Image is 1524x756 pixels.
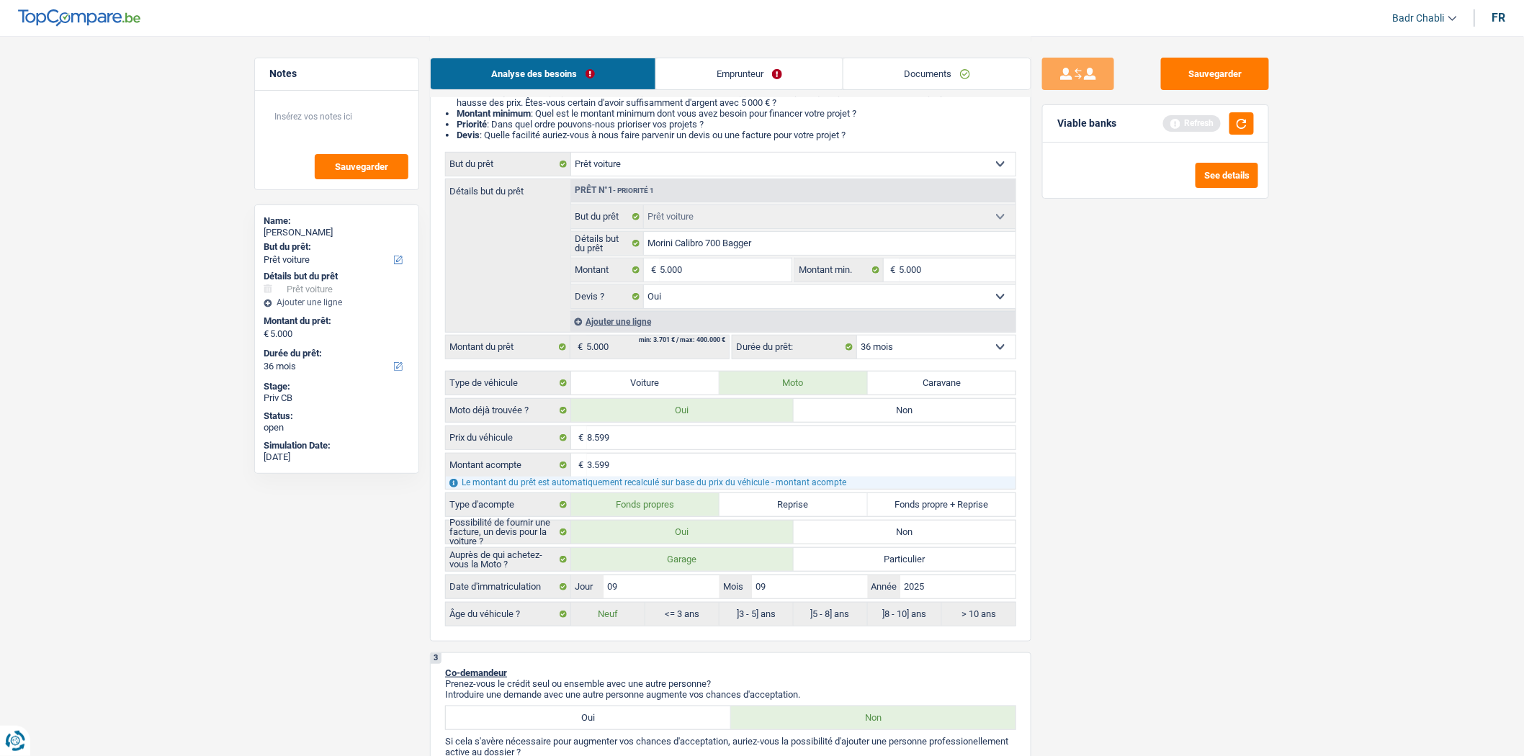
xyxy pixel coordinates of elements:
[571,205,644,228] label: But du prêt
[644,258,660,282] span: €
[446,548,571,571] label: Auprès de qui achetez-vous la Moto ?
[264,271,410,282] div: Détails but du prêt
[446,179,570,196] label: Détails but du prêt
[446,153,571,176] label: But du prêt
[868,603,942,626] label: ]8 - 10] ans
[457,130,1016,140] li: : Quelle facilité auriez-vous à nous faire parvenir un devis ou une facture pour votre projet ?
[18,9,140,27] img: TopCompare Logo
[571,493,720,516] label: Fonds propres
[264,381,410,392] div: Stage:
[264,392,410,404] div: Priv CB
[446,603,571,626] label: Âge du véhicule ?
[446,521,571,544] label: Possibilité de fournir une facture, un devis pour la voiture ?
[571,454,587,477] span: €
[645,603,720,626] label: <= 3 ans
[446,399,571,422] label: Moto déjà trouvée ?
[752,575,867,598] input: MM
[843,58,1031,89] a: Documents
[264,451,410,463] div: [DATE]
[264,297,410,307] div: Ajouter une ligne
[457,130,480,140] span: Devis
[457,108,1016,119] li: : Quel est le montant minimum dont vous avez besoin pour financer votre projet ?
[264,440,410,451] div: Simulation Date:
[571,399,794,422] label: Oui
[446,706,731,729] label: Oui
[794,399,1016,422] label: Non
[457,119,1016,130] li: : Dans quel ordre pouvons-nous prioriser vos projets ?
[656,58,843,89] a: Emprunteur
[264,410,410,422] div: Status:
[431,58,655,89] a: Analyse des besoins
[264,241,407,253] label: But du prêt:
[720,493,868,516] label: Reprise
[570,336,586,359] span: €
[571,186,658,195] div: Prêt n°1
[446,493,571,516] label: Type d'acompte
[431,653,441,664] div: 3
[264,215,410,227] div: Name:
[1393,12,1445,24] span: Badr Chabli
[264,348,407,359] label: Durée du prêt:
[900,575,1016,598] input: AAAA
[613,186,654,194] span: - Priorité 1
[868,493,1016,516] label: Fonds propre + Reprise
[445,667,507,678] span: Co-demandeur
[571,548,794,571] label: Garage
[571,372,720,395] label: Voiture
[1492,11,1506,24] div: fr
[1161,58,1269,90] button: Sauvegarder
[264,227,410,238] div: [PERSON_NAME]
[446,477,1016,489] div: Le montant du prêt est automatiquement recalculé sur base du prix du véhicule - montant acompte
[571,521,794,544] label: Oui
[446,426,571,449] label: Prix du véhicule
[942,603,1016,626] label: > 10 ans
[720,603,794,626] label: ]3 - 5] ans
[571,575,604,598] label: Jour
[1196,163,1258,188] button: See details
[571,232,644,255] label: Détails but du prêt
[264,328,269,340] span: €
[571,285,644,308] label: Devis ?
[457,108,531,119] strong: Montant minimum
[571,258,644,282] label: Montant
[446,372,571,395] label: Type de véhicule
[571,603,645,626] label: Neuf
[446,454,571,477] label: Montant acompte
[604,575,719,598] input: JJ
[884,258,900,282] span: €
[794,548,1016,571] label: Particulier
[720,372,868,395] label: Moto
[794,521,1016,544] label: Non
[264,315,407,327] label: Montant du prêt:
[446,575,571,598] label: Date d'immatriculation
[570,311,1016,332] div: Ajouter une ligne
[571,426,587,449] span: €
[264,422,410,433] div: open
[1057,117,1116,130] div: Viable banks
[269,68,404,80] h5: Notes
[446,336,570,359] label: Montant du prêt
[1163,115,1221,131] div: Refresh
[315,154,408,179] button: Sauvegarder
[335,162,388,171] span: Sauvegarder
[794,603,868,626] label: ]5 - 8] ans
[639,337,725,343] div: min: 3.701 € / max: 400.000 €
[868,372,1016,395] label: Caravane
[731,706,1016,729] label: Non
[445,678,1016,689] p: Prenez-vous le crédit seul ou ensemble avec une autre personne?
[732,336,857,359] label: Durée du prêt:
[868,575,900,598] label: Année
[795,258,883,282] label: Montant min.
[1381,6,1457,30] a: Badr Chabli
[457,119,487,130] strong: Priorité
[720,575,752,598] label: Mois
[445,689,1016,700] p: Introduire une demande avec une autre personne augmente vos chances d'acceptation.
